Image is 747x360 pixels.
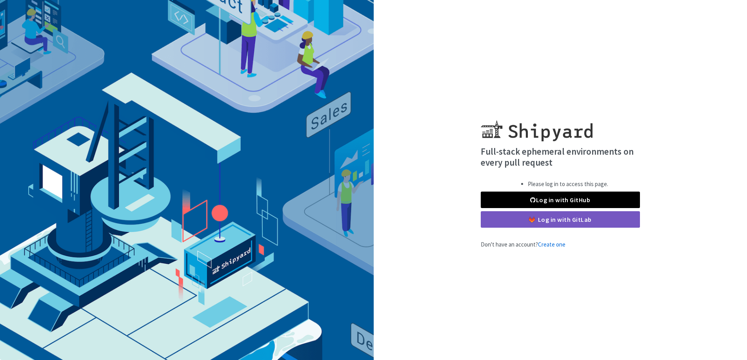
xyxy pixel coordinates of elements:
li: Please log in to access this page. [528,180,608,189]
a: Log in with GitLab [481,211,640,228]
h4: Full-stack ephemeral environments on every pull request [481,146,640,168]
img: gitlab-color.svg [529,217,535,223]
a: Log in with GitHub [481,192,640,208]
span: Don't have an account? [481,241,565,248]
img: Shipyard logo [481,111,593,141]
a: Create one [538,241,565,248]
